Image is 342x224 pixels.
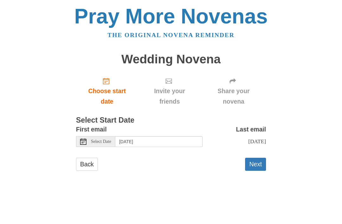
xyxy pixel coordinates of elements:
[236,124,266,135] label: Last email
[245,158,266,171] button: Next
[74,4,268,28] a: Pray More Novenas
[76,158,98,171] a: Back
[82,86,132,107] span: Choose start date
[76,124,107,135] label: First email
[144,86,195,107] span: Invite your friends
[76,116,266,125] h3: Select Start Date
[76,72,138,110] a: Choose start date
[248,138,266,144] span: [DATE]
[138,72,201,110] div: Click "Next" to confirm your start date first.
[76,53,266,66] h1: Wedding Novena
[108,32,235,38] a: The original novena reminder
[207,86,260,107] span: Share your novena
[91,139,111,144] span: Select Date
[201,72,266,110] div: Click "Next" to confirm your start date first.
